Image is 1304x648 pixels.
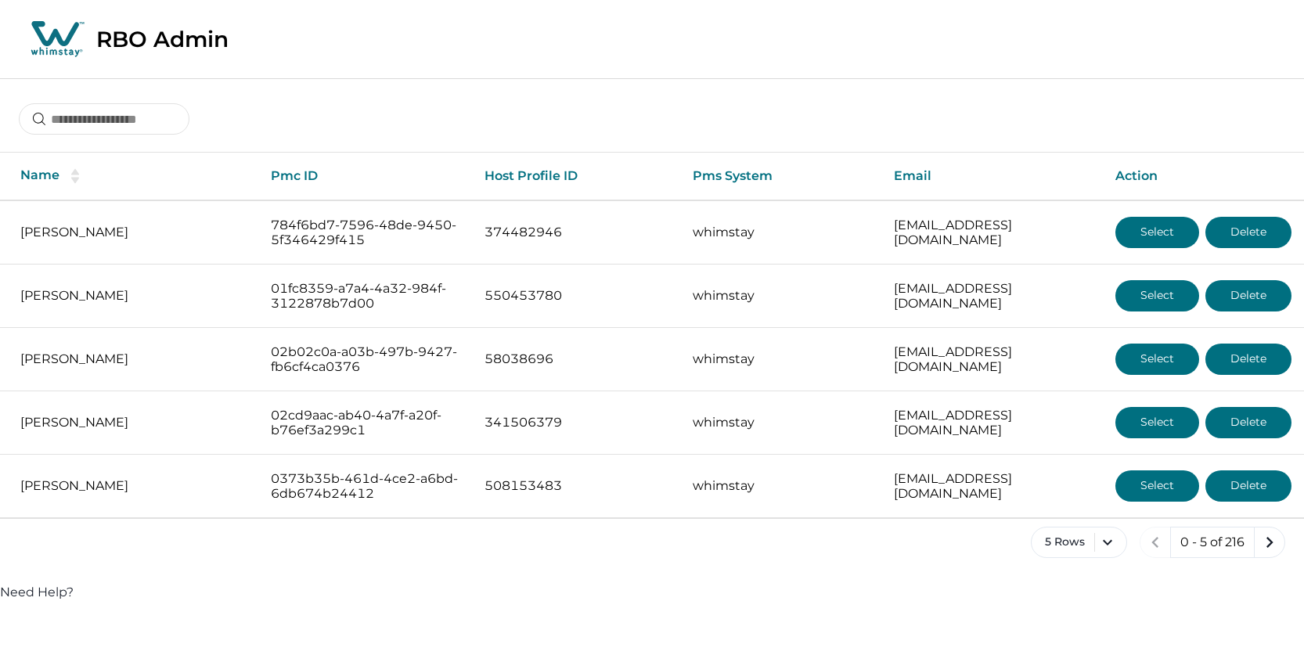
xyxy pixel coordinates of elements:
[693,478,869,494] p: whimstay
[1170,527,1255,558] button: 0 - 5 of 216
[1115,407,1199,438] button: Select
[1180,535,1245,550] p: 0 - 5 of 216
[20,415,246,430] p: [PERSON_NAME]
[96,26,229,52] p: RBO Admin
[1031,527,1127,558] button: 5 Rows
[1205,470,1291,502] button: Delete
[271,281,459,311] p: 01fc8359-a7a4-4a32-984f-3122878b7d00
[693,415,869,430] p: whimstay
[693,351,869,367] p: whimstay
[1205,407,1291,438] button: Delete
[894,344,1090,375] p: [EMAIL_ADDRESS][DOMAIN_NAME]
[484,478,668,494] p: 508153483
[693,225,869,240] p: whimstay
[484,288,668,304] p: 550453780
[1205,280,1291,311] button: Delete
[894,218,1090,248] p: [EMAIL_ADDRESS][DOMAIN_NAME]
[20,288,246,304] p: [PERSON_NAME]
[59,168,91,184] button: sorting
[484,225,668,240] p: 374482946
[693,288,869,304] p: whimstay
[1115,344,1199,375] button: Select
[20,351,246,367] p: [PERSON_NAME]
[894,408,1090,438] p: [EMAIL_ADDRESS][DOMAIN_NAME]
[1115,280,1199,311] button: Select
[20,478,246,494] p: [PERSON_NAME]
[1254,527,1285,558] button: next page
[1115,470,1199,502] button: Select
[20,225,246,240] p: [PERSON_NAME]
[484,351,668,367] p: 58038696
[472,153,680,200] th: Host Profile ID
[484,415,668,430] p: 341506379
[258,153,472,200] th: Pmc ID
[894,471,1090,502] p: [EMAIL_ADDRESS][DOMAIN_NAME]
[881,153,1103,200] th: Email
[1140,527,1171,558] button: previous page
[1205,217,1291,248] button: Delete
[271,344,459,375] p: 02b02c0a-a03b-497b-9427-fb6cf4ca0376
[271,408,459,438] p: 02cd9aac-ab40-4a7f-a20f-b76ef3a299c1
[1115,217,1199,248] button: Select
[894,281,1090,311] p: [EMAIL_ADDRESS][DOMAIN_NAME]
[271,471,459,502] p: 0373b35b-461d-4ce2-a6bd-6db674b24412
[1103,153,1304,200] th: Action
[271,218,459,248] p: 784f6bd7-7596-48de-9450-5f346429f415
[1205,344,1291,375] button: Delete
[680,153,881,200] th: Pms System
